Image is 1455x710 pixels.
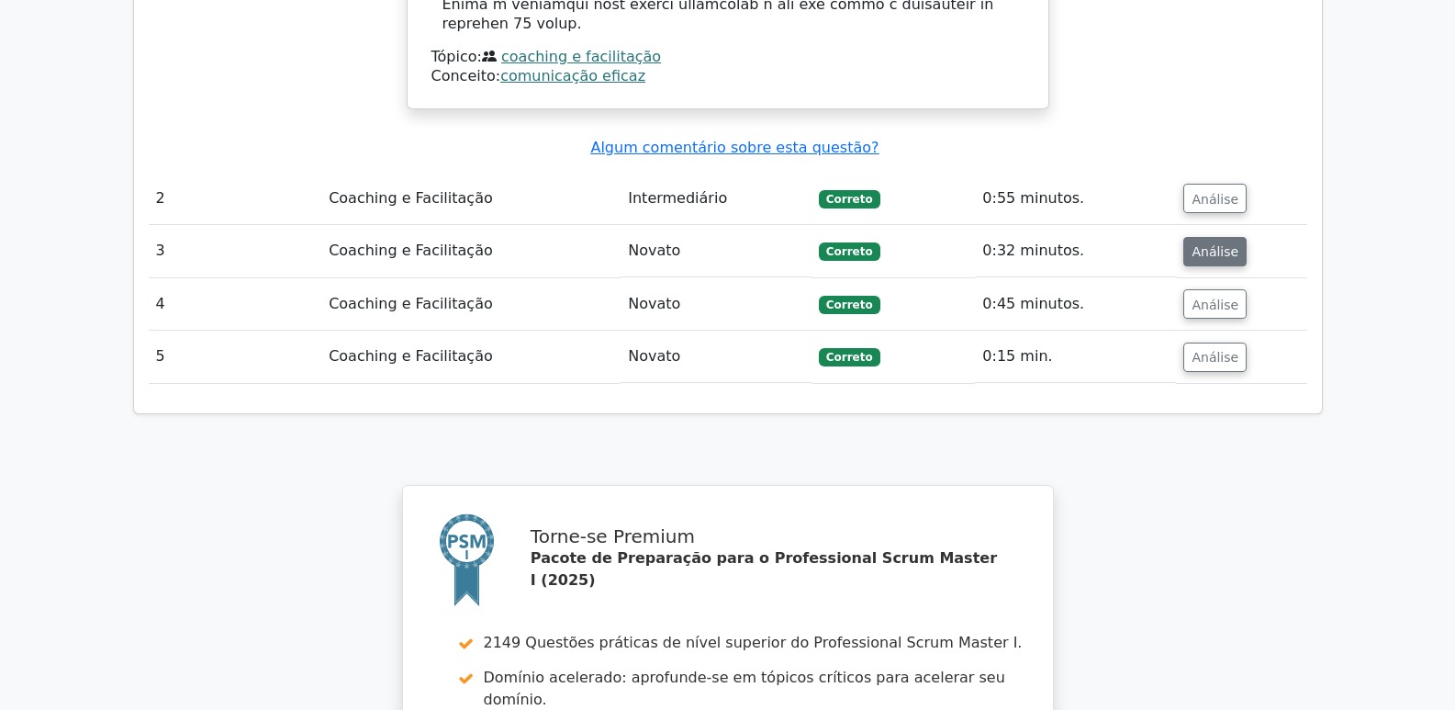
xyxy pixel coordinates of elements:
font: Novato [628,295,680,312]
font: Intermediário [628,189,727,207]
a: comunicação eficaz [500,67,645,85]
font: Análise [1192,244,1238,259]
font: Correto [826,299,873,311]
a: Algum comentário sobre esta questão? [590,139,879,156]
button: Análise [1183,343,1247,372]
font: Análise [1192,350,1238,365]
font: 3 [156,242,165,259]
font: Coaching e Facilitação [329,347,493,365]
font: 5 [156,347,165,365]
font: Correto [826,245,873,258]
button: Análise [1183,184,1247,213]
font: Análise [1192,297,1238,311]
font: 0:45 minutos. [982,295,1084,312]
font: Coaching e Facilitação [329,242,493,259]
font: Conceito: [431,67,501,85]
font: Coaching e Facilitação [329,295,493,312]
font: Correto [826,351,873,364]
font: Novato [628,347,680,365]
font: Análise [1192,191,1238,206]
font: 0:55 minutos. [982,189,1084,207]
font: 4 [156,295,165,312]
font: Coaching e Facilitação [329,189,493,207]
button: Análise [1183,289,1247,319]
font: Novato [628,242,680,259]
font: 0:15 min. [982,347,1052,365]
button: Análise [1183,237,1247,266]
font: Correto [826,193,873,206]
font: 2 [156,189,165,207]
font: 0:32 minutos. [982,242,1084,259]
a: coaching e facilitação [501,48,661,65]
font: Tópico: [431,48,482,65]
